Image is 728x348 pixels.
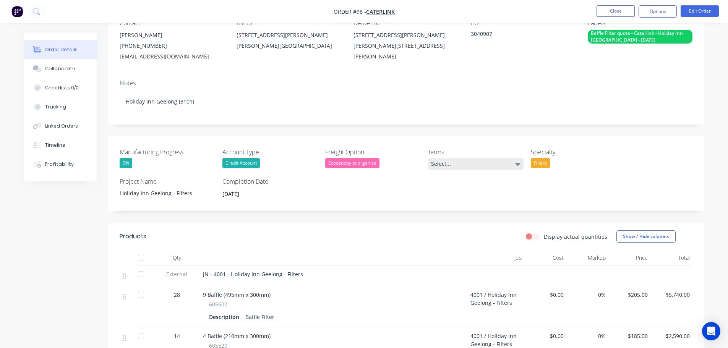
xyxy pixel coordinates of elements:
div: Labels [588,19,692,27]
label: Display actual quantities [544,233,607,241]
span: External [157,270,197,278]
div: [STREET_ADDRESS][PERSON_NAME][PERSON_NAME][GEOGRAPHIC_DATA] [237,30,341,54]
input: Enter date [217,188,312,199]
button: Show / Hide columns [616,230,676,243]
div: Holiday Inn Geelong (3101) [120,90,693,113]
button: Tracking [24,97,97,117]
div: 3040907 [471,30,566,40]
div: Job [467,250,525,265]
div: Cost [525,250,567,265]
label: Completion Date [222,177,318,186]
span: $0.00 [528,291,564,299]
div: Timeline [45,142,65,149]
button: Options [639,5,677,18]
div: Baffle Filter [242,311,277,322]
div: Products [120,232,146,241]
div: Holiday Inn Geelong - Filters [114,188,209,199]
div: Baffle Filter quote - Caterlink - Holiday Inn [GEOGRAPHIC_DATA] - [DATE] [588,30,692,44]
div: [STREET_ADDRESS][PERSON_NAME] [237,30,341,40]
span: 9 Baffle (495mm x 300mm) [203,291,271,298]
span: $0.00 [528,332,564,340]
div: Total [651,250,693,265]
label: Specialty [531,147,626,157]
div: Contact [120,19,224,27]
span: $205.00 [612,291,648,299]
div: [PERSON_NAME][PHONE_NUMBER][EMAIL_ADDRESS][DOMAIN_NAME] [120,30,224,62]
span: $185.00 [612,332,648,340]
button: Edit Order [681,5,719,17]
span: 28 [174,291,180,299]
button: Timeline [24,136,97,155]
div: Collaborate [45,65,75,72]
div: [PERSON_NAME][GEOGRAPHIC_DATA] [237,40,341,51]
div: Markup [567,250,609,265]
button: Checklists 0/0 [24,78,97,97]
div: Qty [154,250,200,265]
button: Linked Orders [24,117,97,136]
div: 0% [120,158,132,168]
div: Bill to [237,19,341,27]
span: 14 [174,332,180,340]
div: [PERSON_NAME][STREET_ADDRESS][PERSON_NAME] [353,40,458,62]
div: [STREET_ADDRESS][PERSON_NAME] [353,30,458,40]
button: Collaborate [24,59,97,78]
label: Freight Option [325,147,421,157]
div: Open Intercom Messenger [702,322,720,340]
div: [EMAIL_ADDRESS][DOMAIN_NAME] [120,51,224,62]
span: $5,740.00 [654,291,690,299]
div: Description [209,311,242,322]
span: Order #98 - [334,8,366,15]
a: Caterlink [366,8,395,15]
div: Ecocanopy to organise [325,158,379,168]
label: Terms [428,147,524,157]
label: Manufacturing Progress [120,147,215,157]
div: [STREET_ADDRESS][PERSON_NAME][PERSON_NAME][STREET_ADDRESS][PERSON_NAME] [353,30,458,62]
div: Notes [120,79,693,87]
div: Credit Account [222,158,260,168]
div: Deliver to [353,19,458,27]
div: Tracking [45,104,66,110]
button: Order details [24,40,97,59]
span: 0% [570,332,606,340]
div: [PERSON_NAME] [120,30,224,40]
div: Price [609,250,651,265]
button: Profitability [24,155,97,174]
span: 0% [570,291,606,299]
button: Close [597,5,635,17]
label: Account Type [222,147,318,157]
div: [PHONE_NUMBER] [120,40,224,51]
img: Factory [11,6,23,17]
div: Select... [428,158,524,170]
div: Filters [531,158,550,168]
div: 4001 / Holiday Inn Geelong - Filters [467,286,525,327]
span: 605500 [209,300,227,308]
div: Order details [45,46,78,53]
div: Linked Orders [45,123,78,129]
span: 4 Baffle (210mm x 300mm) [203,332,271,340]
div: Profitability [45,161,74,168]
div: PO [471,19,576,27]
div: Checklists 0/0 [45,84,79,91]
label: Project Name [120,177,215,186]
span: JN - 4001 - Holiday Inn Geelong - Filters [203,270,303,278]
span: $2,590.00 [654,332,690,340]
